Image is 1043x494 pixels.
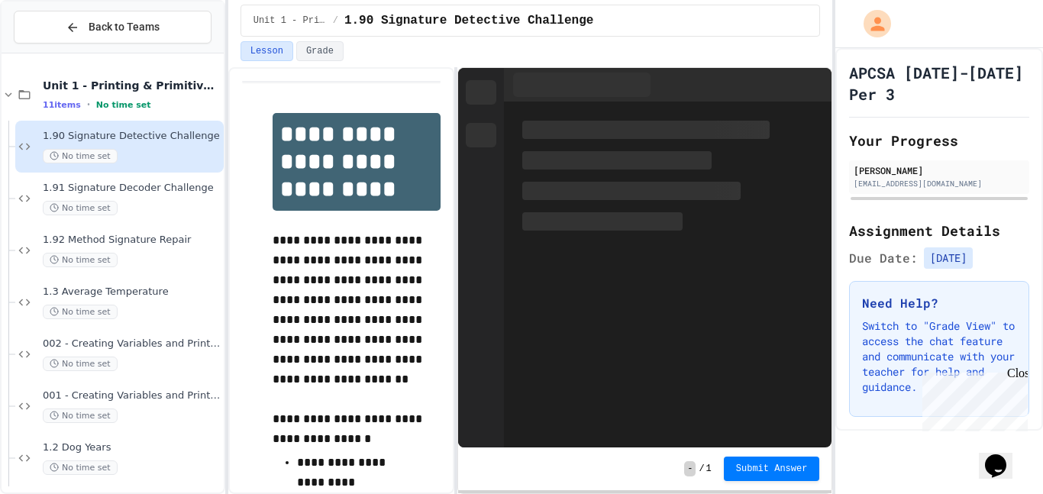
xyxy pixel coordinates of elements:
[43,408,118,423] span: No time set
[43,286,221,299] span: 1.3 Average Temperature
[89,19,160,35] span: Back to Teams
[849,62,1029,105] h1: APCSA [DATE]-[DATE] Per 3
[706,463,712,475] span: 1
[724,457,820,481] button: Submit Answer
[43,389,221,402] span: 001 - Creating Variables and Printing 1
[253,15,327,27] span: Unit 1 - Printing & Primitive Types
[736,463,808,475] span: Submit Answer
[916,366,1028,431] iframe: chat widget
[43,441,221,454] span: 1.2 Dog Years
[684,461,696,476] span: -
[333,15,338,27] span: /
[699,463,704,475] span: /
[296,41,344,61] button: Grade
[43,201,118,215] span: No time set
[43,253,118,267] span: No time set
[43,100,81,110] span: 11 items
[979,433,1028,479] iframe: chat widget
[344,11,593,30] span: 1.90 Signature Detective Challenge
[87,98,90,111] span: •
[862,318,1016,395] p: Switch to "Grade View" to access the chat feature and communicate with your teacher for help and ...
[849,220,1029,241] h2: Assignment Details
[854,178,1025,189] div: [EMAIL_ADDRESS][DOMAIN_NAME]
[43,305,118,319] span: No time set
[862,294,1016,312] h3: Need Help?
[96,100,151,110] span: No time set
[849,249,918,267] span: Due Date:
[849,130,1029,151] h2: Your Progress
[43,79,221,92] span: Unit 1 - Printing & Primitive Types
[43,357,118,371] span: No time set
[43,234,221,247] span: 1.92 Method Signature Repair
[854,163,1025,177] div: [PERSON_NAME]
[14,11,212,44] button: Back to Teams
[43,130,221,143] span: 1.90 Signature Detective Challenge
[43,337,221,350] span: 002 - Creating Variables and Printing 2
[924,247,973,269] span: [DATE]
[6,6,105,97] div: Chat with us now!Close
[43,149,118,163] span: No time set
[43,182,221,195] span: 1.91 Signature Decoder Challenge
[848,6,895,41] div: My Account
[241,41,293,61] button: Lesson
[43,460,118,475] span: No time set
